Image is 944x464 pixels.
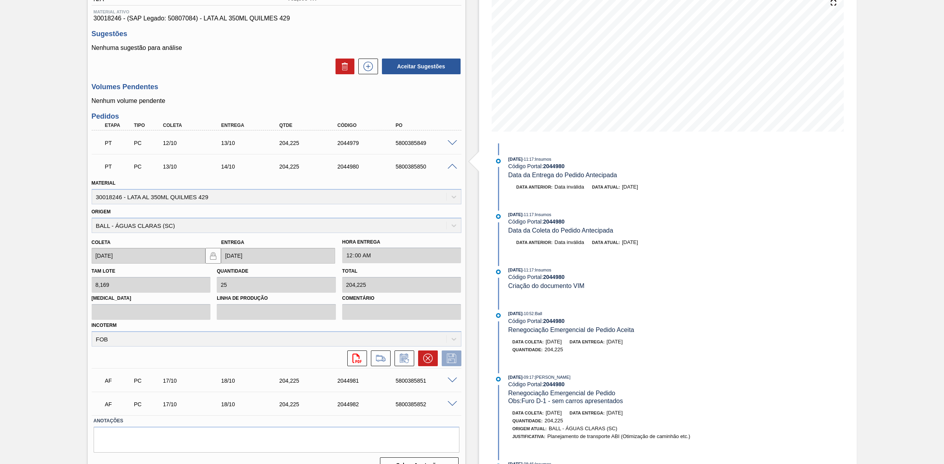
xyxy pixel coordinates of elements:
div: Código Portal: [508,318,695,324]
div: Pedido de Compra [132,401,163,407]
span: [DATE] [508,375,522,380]
div: Aguardando Faturamento [103,396,134,413]
div: Código Portal: [508,163,695,169]
span: [DATE] [622,184,638,190]
label: Tam lote [92,268,115,274]
input: dd/mm/yyyy [221,248,335,264]
span: Data inválida [555,239,584,245]
div: Abrir arquivo PDF [343,350,367,366]
span: Material ativo [94,9,459,14]
label: Comentário [342,293,461,304]
div: 12/10/2025 [161,140,227,146]
div: 2044981 [336,378,402,384]
div: Entrega [219,123,285,128]
span: [DATE] [546,339,562,345]
div: Qtde [277,123,343,128]
span: Justificativa: [513,434,546,439]
div: Código Portal: [508,381,695,387]
span: [DATE] [508,212,522,217]
div: Aguardando Faturamento [103,372,134,389]
label: Coleta [92,240,111,245]
span: : Insumos [534,157,551,161]
label: Quantidade [217,268,248,274]
label: Total [342,268,358,274]
span: Data da Entrega do Pedido Antecipada [508,172,617,178]
span: Data anterior: [516,240,553,245]
img: atual [496,159,501,163]
label: Incoterm [92,323,117,328]
div: Pedido em Trânsito [103,134,134,152]
p: AF [105,378,132,384]
img: atual [496,214,501,219]
h3: Sugestões [92,30,461,38]
div: 5800385851 [394,378,460,384]
span: 204,225 [545,418,563,424]
div: 2044980 [336,163,402,170]
span: [DATE] [508,157,522,161]
img: locked [208,251,218,260]
div: 204,225 [277,163,343,170]
span: Origem Atual: [513,426,547,431]
div: Tipo [132,123,163,128]
strong: 2044980 [543,381,565,387]
label: Linha de Produção [217,293,336,304]
div: 2044979 [336,140,402,146]
span: - 10:52 [523,312,534,316]
span: Data coleta: [513,339,544,344]
span: : Insumos [534,268,551,272]
span: Data entrega: [570,411,605,415]
div: 18/10/2025 [219,401,285,407]
span: [DATE] [546,410,562,416]
img: atual [496,313,501,318]
div: Pedido de Compra [132,378,163,384]
span: : [PERSON_NAME] [534,375,571,380]
span: [DATE] [622,239,638,245]
div: PO [394,123,460,128]
strong: 2044980 [543,163,565,169]
h3: Pedidos [92,112,461,121]
label: Origem [92,209,111,215]
label: Entrega [221,240,244,245]
div: 17/10/2025 [161,378,227,384]
span: - 11:17 [523,268,534,272]
span: [DATE] [607,339,623,345]
img: atual [496,377,501,381]
span: : Ball [534,311,542,316]
div: Código Portal: [508,274,695,280]
div: 5800385849 [394,140,460,146]
div: Cancelar pedido [414,350,438,366]
span: Data da Coleta do Pedido Antecipada [508,227,613,234]
div: 5800385850 [394,163,460,170]
input: dd/mm/yyyy [92,248,206,264]
div: Excluir Sugestões [332,59,354,74]
div: 5800385852 [394,401,460,407]
p: PT [105,140,132,146]
label: Anotações [94,415,459,427]
div: Salvar Pedido [438,350,461,366]
div: Aceitar Sugestões [378,58,461,75]
span: Data coleta: [513,411,544,415]
span: Data entrega: [570,339,605,344]
div: 14/10/2025 [219,163,285,170]
p: AF [105,401,132,407]
span: [DATE] [508,268,522,272]
span: - 11:17 [523,213,534,217]
div: Informar alteração no pedido [391,350,414,366]
div: Código Portal: [508,218,695,225]
p: Nenhuma sugestão para análise [92,44,461,51]
div: 13/10/2025 [219,140,285,146]
span: Data atual: [592,185,620,189]
strong: 2044980 [543,218,565,225]
span: Obs: Furo D-1 - sem carros apresentados [508,398,623,404]
img: atual [496,270,501,274]
h3: Volumes Pendentes [92,83,461,91]
span: Data atual: [592,240,620,245]
span: - 09:17 [523,375,534,380]
label: Hora Entrega [342,237,461,248]
div: Coleta [161,123,227,128]
p: Nenhum volume pendente [92,97,461,105]
span: BALL - ÁGUAS CLARAS (SC) [549,425,617,431]
span: Renegociação Emergencial de Pedido [508,390,615,396]
button: Aceitar Sugestões [382,59,461,74]
span: : Insumos [534,212,551,217]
